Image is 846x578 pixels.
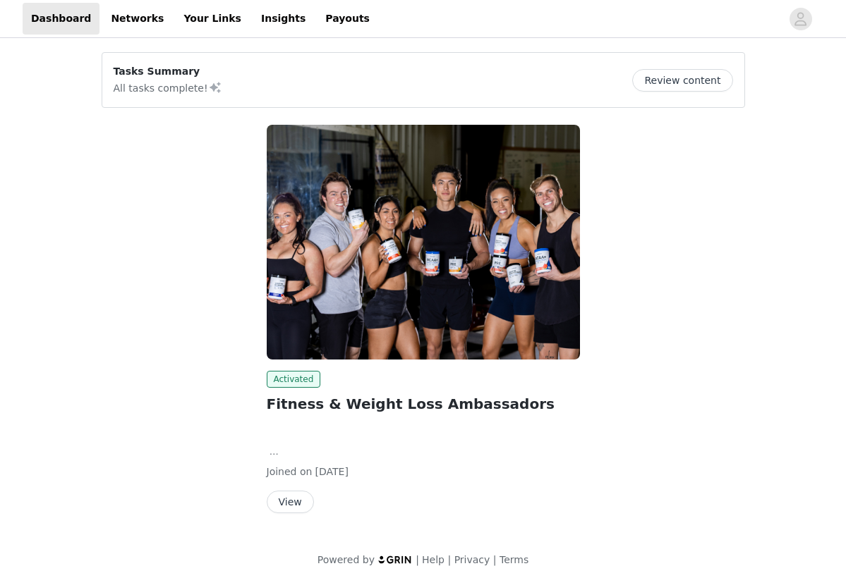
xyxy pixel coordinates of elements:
span: | [493,554,497,565]
p: All tasks complete! [114,79,222,96]
a: Your Links [175,3,250,35]
a: Terms [500,554,528,565]
div: avatar [794,8,807,30]
span: | [416,554,419,565]
a: Privacy [454,554,490,565]
span: Powered by [318,554,375,565]
p: Tasks Summary [114,64,222,79]
img: Nutricost [267,125,580,359]
button: View [267,491,314,513]
span: | [447,554,451,565]
a: Payouts [317,3,378,35]
a: Dashboard [23,3,99,35]
a: Insights [253,3,314,35]
span: [DATE] [315,466,349,477]
span: Joined on [267,466,313,477]
a: Help [422,554,445,565]
a: View [267,497,314,508]
img: logo [377,555,413,564]
a: Networks [102,3,172,35]
span: Activated [267,371,321,388]
h2: Fitness & Weight Loss Ambassadors [267,393,580,414]
button: Review content [632,69,732,92]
